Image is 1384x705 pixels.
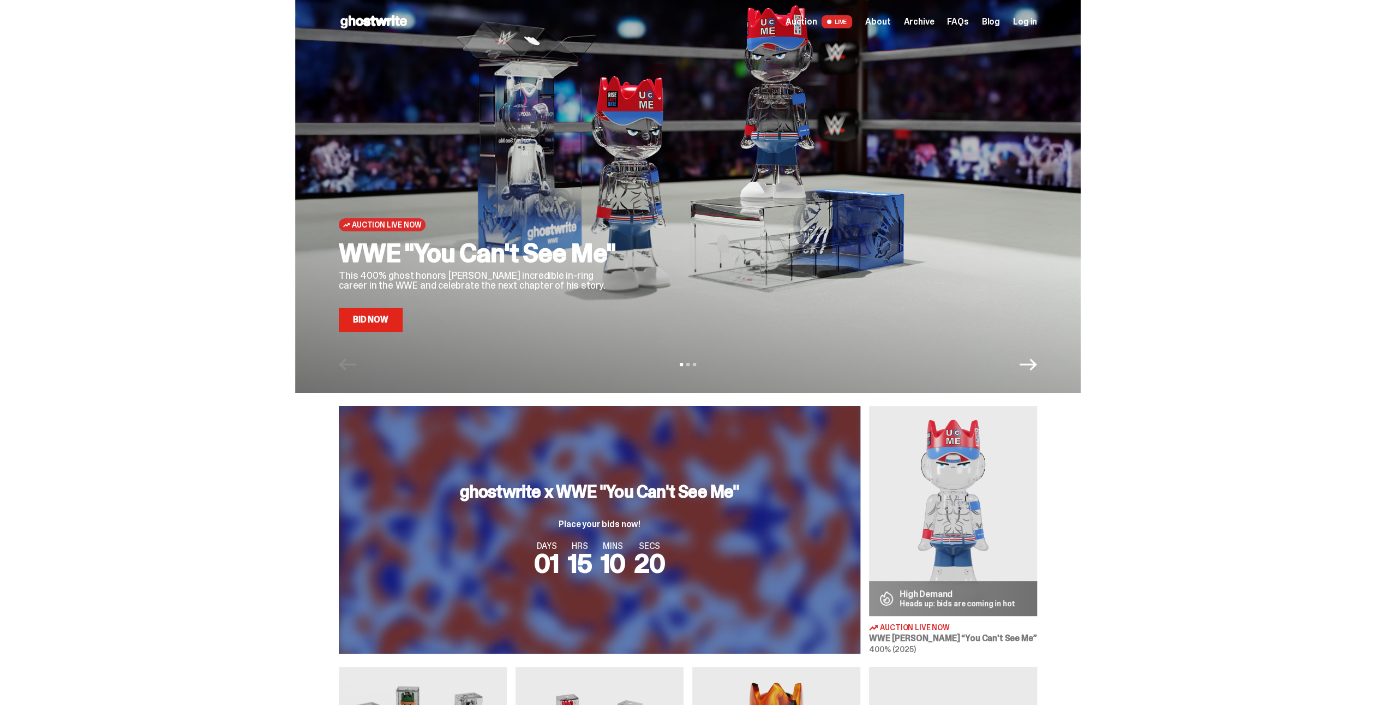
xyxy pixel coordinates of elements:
[568,542,592,551] span: HRS
[601,546,626,581] span: 10
[786,15,852,28] a: Auction LIVE
[339,308,403,332] a: Bid Now
[634,542,665,551] span: SECS
[869,406,1037,616] img: You Can't See Me
[1020,356,1037,373] button: Next
[900,590,1015,599] p: High Demand
[686,363,690,366] button: View slide 2
[869,634,1037,643] h3: WWE [PERSON_NAME] “You Can't See Me”
[903,17,934,26] a: Archive
[880,624,950,631] span: Auction Live Now
[786,17,817,26] span: Auction
[982,17,1000,26] a: Blog
[352,220,421,229] span: Auction Live Now
[339,240,622,266] h2: WWE "You Can't See Me"
[869,644,915,654] span: 400% (2025)
[900,600,1015,607] p: Heads up: bids are coming in hot
[822,15,853,28] span: LIVE
[534,542,559,551] span: DAYS
[459,483,739,500] h3: ghostwrite x WWE "You Can't See Me"
[634,546,665,581] span: 20
[947,17,968,26] a: FAQs
[869,406,1037,654] a: You Can't See Me High Demand Heads up: bids are coming in hot Auction Live Now
[865,17,890,26] a: About
[1013,17,1037,26] a: Log in
[534,546,559,581] span: 01
[601,542,626,551] span: MINS
[693,363,696,366] button: View slide 3
[459,520,739,529] p: Place your bids now!
[680,363,683,366] button: View slide 1
[568,546,592,581] span: 15
[339,271,622,290] p: This 400% ghost honors [PERSON_NAME] incredible in-ring career in the WWE and celebrate the next ...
